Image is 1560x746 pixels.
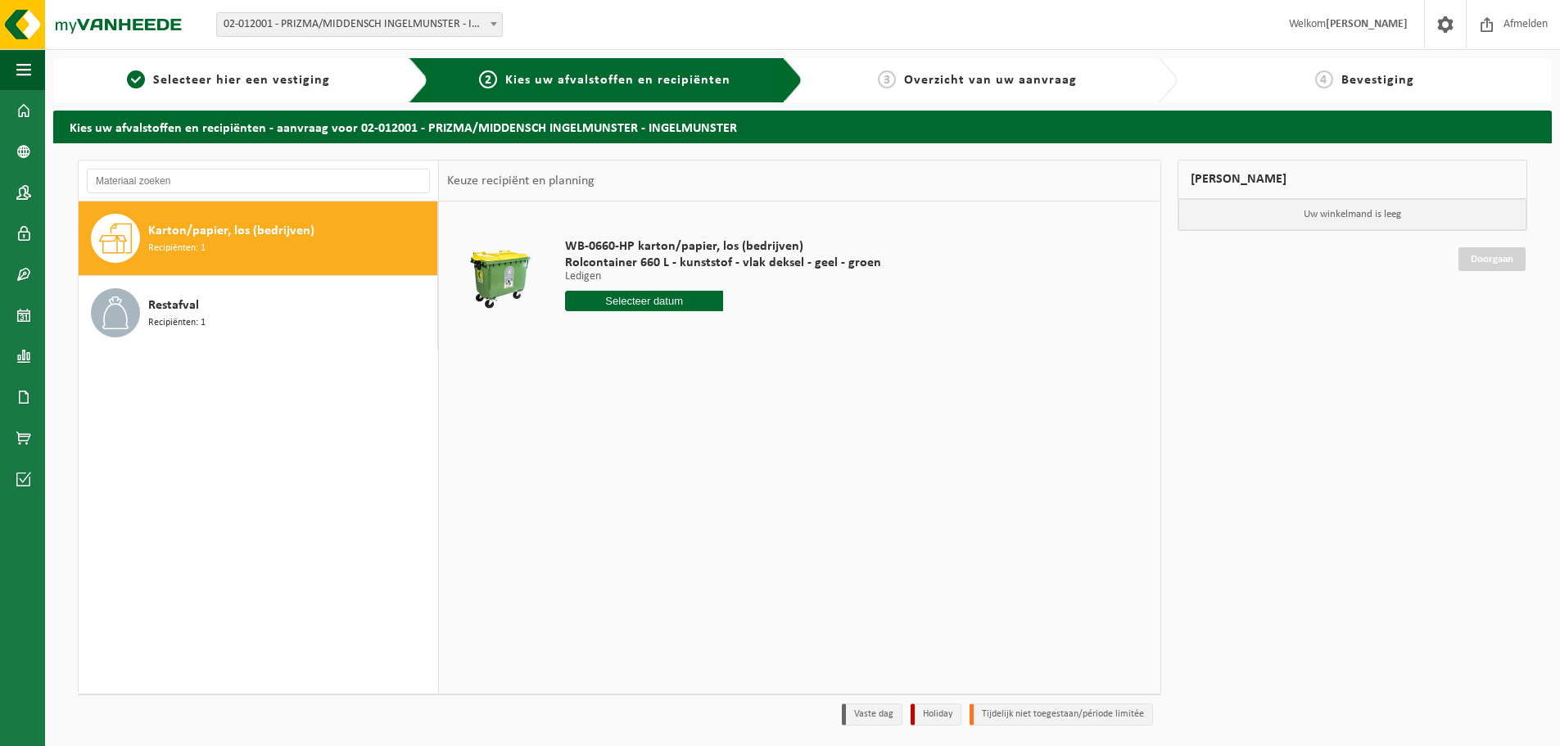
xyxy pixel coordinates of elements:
span: Bevestiging [1341,74,1414,87]
li: Tijdelijk niet toegestaan/période limitée [970,703,1153,726]
span: 3 [878,70,896,88]
span: Recipiënten: 1 [148,241,206,256]
input: Selecteer datum [565,291,723,311]
span: 1 [127,70,145,88]
h2: Kies uw afvalstoffen en recipiënten - aanvraag voor 02-012001 - PRIZMA/MIDDENSCH INGELMUNSTER - I... [53,111,1552,142]
button: Restafval Recipiënten: 1 [79,276,438,350]
span: Kies uw afvalstoffen en recipiënten [505,74,730,87]
span: 02-012001 - PRIZMA/MIDDENSCH INGELMUNSTER - INGELMUNSTER [216,12,503,37]
span: Restafval [148,296,199,315]
span: 02-012001 - PRIZMA/MIDDENSCH INGELMUNSTER - INGELMUNSTER [217,13,502,36]
span: Overzicht van uw aanvraag [904,74,1077,87]
p: Uw winkelmand is leeg [1178,199,1527,230]
span: Recipiënten: 1 [148,315,206,331]
li: Holiday [911,703,961,726]
button: Karton/papier, los (bedrijven) Recipiënten: 1 [79,201,438,276]
span: WB-0660-HP karton/papier, los (bedrijven) [565,238,881,255]
div: Keuze recipiënt en planning [439,161,603,201]
div: [PERSON_NAME] [1178,160,1528,199]
span: 4 [1315,70,1333,88]
span: Rolcontainer 660 L - kunststof - vlak deksel - geel - groen [565,255,881,271]
span: Selecteer hier een vestiging [153,74,330,87]
strong: [PERSON_NAME] [1326,18,1408,30]
span: Karton/papier, los (bedrijven) [148,221,314,241]
li: Vaste dag [842,703,902,726]
a: Doorgaan [1458,247,1526,271]
span: 2 [479,70,497,88]
input: Materiaal zoeken [87,169,430,193]
p: Ledigen [565,271,881,283]
a: 1Selecteer hier een vestiging [61,70,396,90]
